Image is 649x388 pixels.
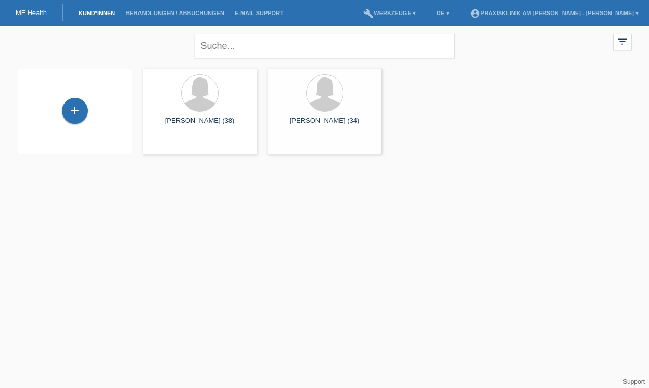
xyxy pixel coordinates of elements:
i: build [363,8,374,19]
a: E-Mail Support [230,10,289,16]
input: Suche... [195,34,455,58]
div: [PERSON_NAME] (34) [276,117,374,133]
i: filter_list [617,36,628,47]
a: Support [623,378,645,385]
a: Kund*innen [73,10,120,16]
div: Kund*in hinzufügen [62,102,87,120]
a: account_circlePraxisklinik am [PERSON_NAME] - [PERSON_NAME] ▾ [465,10,644,16]
a: DE ▾ [431,10,454,16]
a: buildWerkzeuge ▾ [358,10,421,16]
a: Behandlungen / Abbuchungen [120,10,230,16]
a: MF Health [16,9,47,17]
i: account_circle [470,8,480,19]
div: [PERSON_NAME] (38) [151,117,249,133]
